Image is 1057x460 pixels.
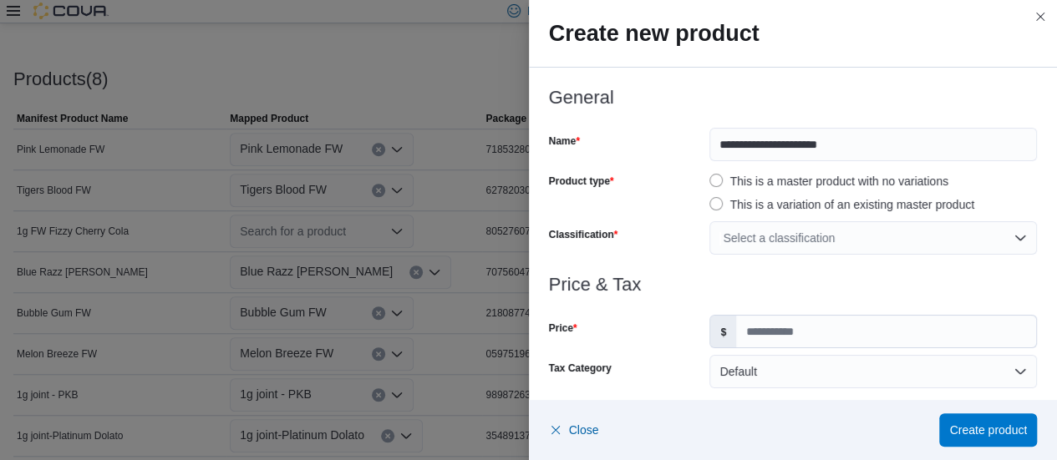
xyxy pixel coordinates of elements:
[1030,7,1050,27] button: Close this dialog
[710,316,736,347] label: $
[549,413,599,447] button: Close
[549,20,1038,47] h2: Create new product
[549,361,612,375] label: Tax Category
[549,88,1038,108] h3: General
[939,413,1037,447] button: Create product
[709,171,948,191] label: This is a master product with no variations
[949,422,1027,438] span: Create product
[709,355,1037,388] button: Default
[549,174,614,188] label: Product type
[549,228,618,241] label: Classification
[549,275,1038,295] h3: Price & Tax
[709,195,974,215] label: This is a variation of an existing master product
[549,321,577,335] label: Price
[569,422,599,438] span: Close
[549,134,580,148] label: Name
